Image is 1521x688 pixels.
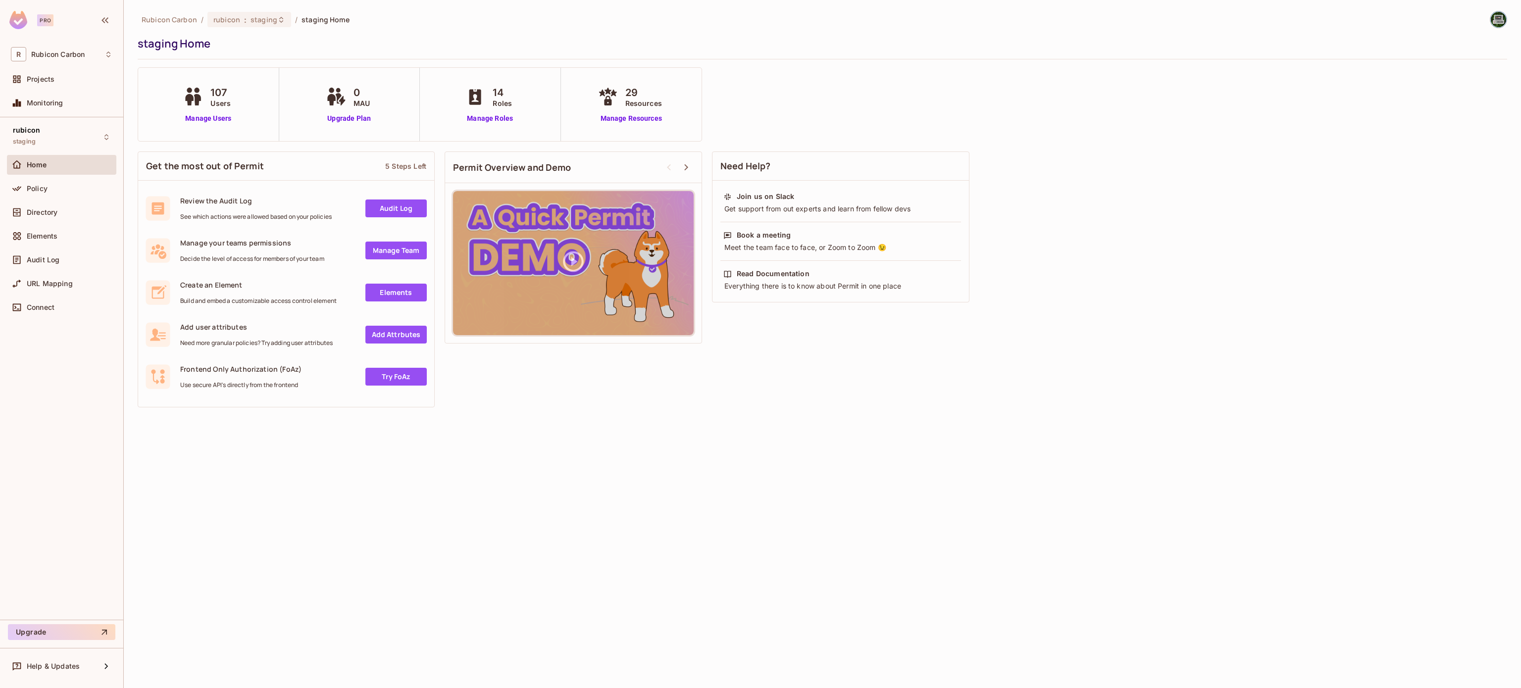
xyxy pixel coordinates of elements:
span: Audit Log [27,256,59,264]
span: Directory [27,208,57,216]
a: Manage Roles [463,113,517,124]
span: Users [210,98,231,108]
span: Home [27,161,47,169]
span: Manage your teams permissions [180,238,324,247]
a: Try FoAz [365,368,427,386]
span: URL Mapping [27,280,73,288]
img: Keith Hudson [1490,11,1507,28]
a: Manage Resources [596,113,667,124]
img: SReyMgAAAABJRU5ErkJggg== [9,11,27,29]
div: Book a meeting [737,230,791,240]
span: Need more granular policies? Try adding user attributes [180,339,333,347]
span: Resources [625,98,662,108]
span: Get the most out of Permit [146,160,264,172]
span: Connect [27,303,54,311]
span: the active workspace [142,15,197,24]
span: rubicon [213,15,240,24]
a: Upgrade Plan [324,113,375,124]
div: Pro [37,14,53,26]
span: Projects [27,75,54,83]
span: 29 [625,85,662,100]
a: Elements [365,284,427,301]
span: Decide the level of access for members of your team [180,255,324,263]
span: staging Home [302,15,350,24]
a: Audit Log [365,199,427,217]
span: Roles [493,98,512,108]
div: Everything there is to know about Permit in one place [723,281,958,291]
span: rubicon [13,126,40,134]
button: Upgrade [8,624,115,640]
span: MAU [354,98,370,108]
span: 0 [354,85,370,100]
span: Create an Element [180,280,337,290]
div: Read Documentation [737,269,810,279]
span: Build and embed a customizable access control element [180,297,337,305]
a: Add Attrbutes [365,326,427,344]
a: Manage Team [365,242,427,259]
div: Meet the team face to face, or Zoom to Zoom 😉 [723,243,958,252]
div: Get support from out experts and learn from fellow devs [723,204,958,214]
span: Use secure API's directly from the frontend [180,381,302,389]
span: Help & Updates [27,662,80,670]
li: / [201,15,203,24]
span: R [11,47,26,61]
span: Monitoring [27,99,63,107]
div: staging Home [138,36,1502,51]
span: : [244,16,247,24]
span: Policy [27,185,48,193]
span: 14 [493,85,512,100]
span: Review the Audit Log [180,196,332,205]
span: Need Help? [720,160,771,172]
span: See which actions were allowed based on your policies [180,213,332,221]
div: 5 Steps Left [385,161,426,171]
span: 107 [210,85,231,100]
li: / [295,15,298,24]
span: Elements [27,232,57,240]
a: Manage Users [181,113,236,124]
span: Add user attributes [180,322,333,332]
span: Frontend Only Authorization (FoAz) [180,364,302,374]
span: staging [251,15,277,24]
span: staging [13,138,36,146]
span: Workspace: Rubicon Carbon [31,50,85,58]
span: Permit Overview and Demo [453,161,571,174]
div: Join us on Slack [737,192,794,201]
